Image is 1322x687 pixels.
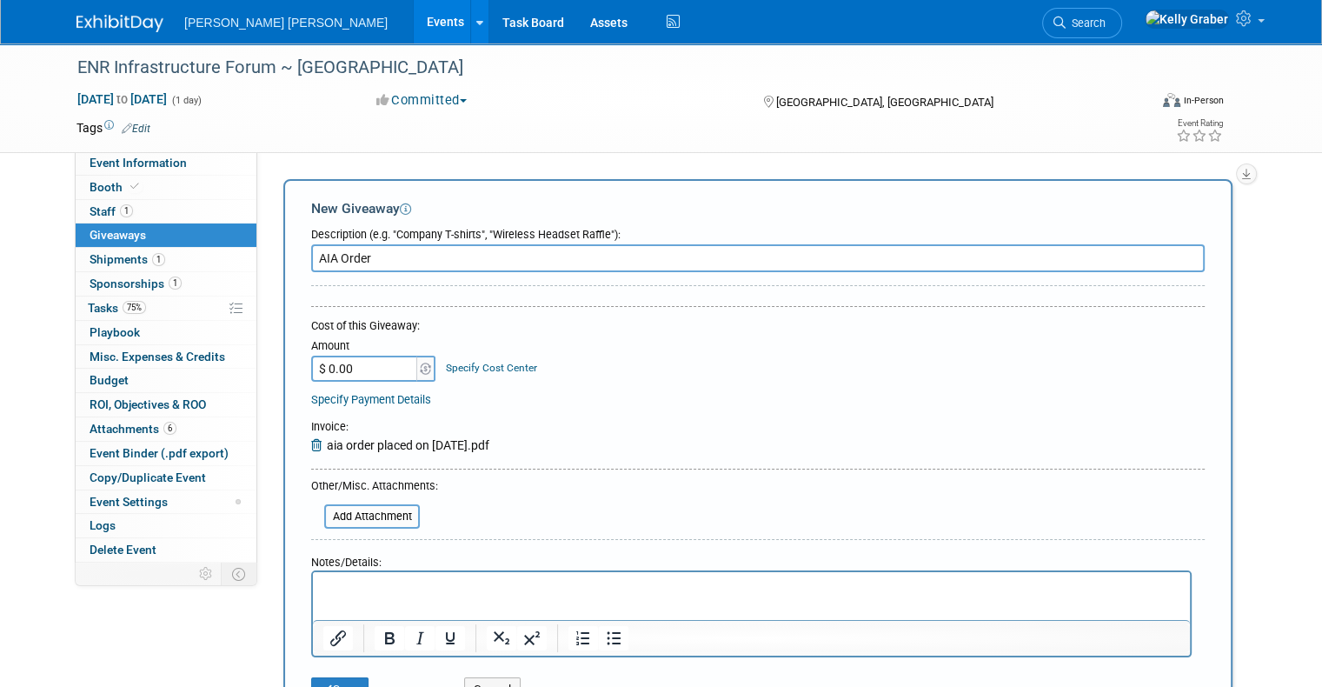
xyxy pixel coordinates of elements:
[517,626,547,650] button: Superscript
[1183,94,1224,107] div: In-Person
[76,514,256,537] a: Logs
[76,91,168,107] span: [DATE] [DATE]
[1163,93,1180,107] img: Format-Inperson.png
[435,626,465,650] button: Underline
[568,626,598,650] button: Numbered list
[76,119,150,137] td: Tags
[90,373,129,387] span: Budget
[311,318,1205,334] div: Cost of this Giveaway:
[152,253,165,266] span: 1
[76,15,163,32] img: ExhibitDay
[169,277,182,290] span: 1
[76,176,256,199] a: Booth
[311,338,437,356] div: Amount
[76,272,256,296] a: Sponsorships1
[90,180,143,194] span: Booth
[163,422,176,435] span: 6
[1176,119,1223,128] div: Event Rating
[90,422,176,436] span: Attachments
[191,563,222,585] td: Personalize Event Tab Strip
[114,92,130,106] span: to
[313,572,1190,620] iframe: Rich Text Area
[311,419,489,437] div: Invoice:
[76,369,256,392] a: Budget
[76,248,256,271] a: Shipments1
[76,442,256,465] a: Event Binder (.pdf export)
[311,393,431,406] a: Specify Payment Details
[90,543,156,557] span: Delete Event
[122,123,150,135] a: Edit
[184,16,388,30] span: [PERSON_NAME] [PERSON_NAME]
[90,446,229,460] span: Event Binder (.pdf export)
[76,223,256,247] a: Giveaways
[90,495,168,509] span: Event Settings
[76,417,256,441] a: Attachments6
[130,182,139,191] i: Booth reservation complete
[76,466,256,490] a: Copy/Duplicate Event
[311,547,1192,570] div: Notes/Details:
[90,325,140,339] span: Playbook
[90,470,206,484] span: Copy/Duplicate Event
[311,438,327,452] a: Remove Attachment
[123,301,146,314] span: 75%
[405,626,435,650] button: Italic
[88,301,146,315] span: Tasks
[90,350,225,364] span: Misc. Expenses & Credits
[170,95,202,106] span: (1 day)
[222,563,257,585] td: Toggle Event Tabs
[487,626,516,650] button: Subscript
[311,478,438,498] div: Other/Misc. Attachments:
[90,397,206,411] span: ROI, Objectives & ROO
[776,96,993,109] span: [GEOGRAPHIC_DATA], [GEOGRAPHIC_DATA]
[76,538,256,562] a: Delete Event
[370,91,474,110] button: Committed
[76,345,256,369] a: Misc. Expenses & Credits
[311,219,1205,243] div: Description (e.g. "Company T-shirts", "Wireless Headset Raffle"):
[1145,10,1229,29] img: Kelly Graber
[90,156,187,170] span: Event Information
[76,490,256,514] a: Event Settings
[1042,8,1122,38] a: Search
[90,252,165,266] span: Shipments
[76,321,256,344] a: Playbook
[71,52,1126,83] div: ENR Infrastructure Forum ~ [GEOGRAPHIC_DATA]
[76,200,256,223] a: Staff1
[90,518,116,532] span: Logs
[375,626,404,650] button: Bold
[323,626,353,650] button: Insert/edit link
[446,362,537,374] a: Specify Cost Center
[1054,90,1224,117] div: Event Format
[76,393,256,417] a: ROI, Objectives & ROO
[1066,17,1106,30] span: Search
[90,204,133,218] span: Staff
[311,199,1205,218] div: New Giveaway
[90,277,182,290] span: Sponsorships
[76,151,256,175] a: Event Information
[76,297,256,320] a: Tasks75%
[120,204,133,217] span: 1
[236,499,241,504] span: Modified Layout
[90,228,146,242] span: Giveaways
[327,438,489,452] span: aia order placed on [DATE].pdf
[599,626,628,650] button: Bullet list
